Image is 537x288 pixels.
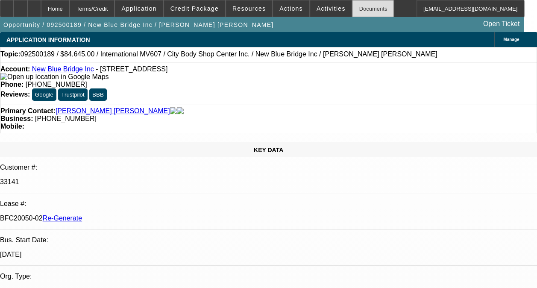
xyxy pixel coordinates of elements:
strong: Account: [0,65,30,73]
span: 092500189 / $84,645.00 / International MV607 / City Body Shop Center Inc. / New Blue Bridge Inc /... [21,50,437,58]
span: APPLICATION INFORMATION [6,36,90,43]
span: Opportunity / 092500189 / New Blue Bridge Inc / [PERSON_NAME] [PERSON_NAME] [3,21,273,28]
span: [PHONE_NUMBER] [26,81,87,88]
span: KEY DATA [254,147,283,153]
button: Google [32,88,56,101]
span: Resources [232,5,266,12]
a: View Google Maps [0,73,109,80]
span: [PHONE_NUMBER] [35,115,97,122]
span: Activities [317,5,346,12]
strong: Phone: [0,81,23,88]
span: Application [121,5,156,12]
a: [PERSON_NAME] [PERSON_NAME] [56,107,170,115]
strong: Primary Contact: [0,107,56,115]
strong: Reviews: [0,91,30,98]
span: - [STREET_ADDRESS] [96,65,167,73]
button: Resources [226,0,272,17]
button: Activities [310,0,352,17]
strong: Mobile: [0,123,24,130]
span: Actions [279,5,303,12]
button: Trustpilot [58,88,87,101]
span: Manage [503,37,519,42]
a: Open Ticket [480,17,523,31]
button: BBB [89,88,107,101]
strong: Topic: [0,50,21,58]
button: Application [115,0,163,17]
img: Open up location in Google Maps [0,73,109,81]
img: linkedin-icon.png [177,107,184,115]
strong: Business: [0,115,33,122]
img: facebook-icon.png [170,107,177,115]
button: Actions [273,0,309,17]
a: Re-Generate [43,215,82,222]
button: Credit Package [164,0,225,17]
span: Credit Package [170,5,219,12]
a: New Blue Bridge Inc [32,65,94,73]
